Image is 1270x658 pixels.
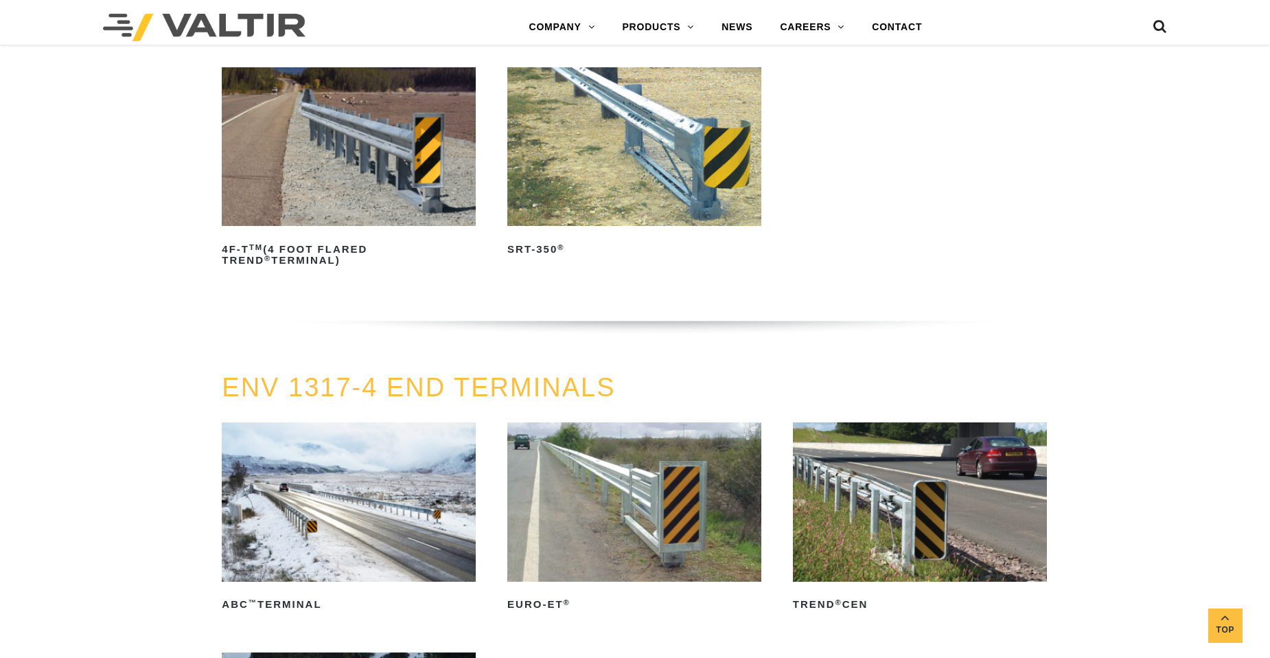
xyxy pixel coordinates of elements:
[507,238,761,260] h2: SRT-350
[608,14,708,41] a: PRODUCTS
[222,238,476,271] h2: 4F-T (4 Foot Flared TREND Terminal)
[1208,609,1243,643] a: Top
[103,14,305,41] img: Valtir
[793,422,1047,615] a: TREND®CEN
[222,373,615,402] a: ENV 1317-4 END TERMINALS
[507,67,761,260] a: SRT-350®
[222,422,476,615] a: ABC™Terminal
[515,14,608,41] a: COMPANY
[249,598,257,606] sup: ™
[1208,622,1243,638] span: Top
[249,243,263,251] sup: TM
[507,422,761,615] a: Euro-ET®
[766,14,858,41] a: CAREERS
[564,598,570,606] sup: ®
[557,243,564,251] sup: ®
[222,67,476,271] a: 4F-TTM(4 Foot Flared TREND®Terminal)
[222,17,333,46] a: FLARED
[264,254,271,262] sup: ®
[222,594,476,616] h2: ABC Terminal
[858,14,936,41] a: CONTACT
[793,594,1047,616] h2: TREND CEN
[835,598,842,606] sup: ®
[708,14,766,41] a: NEWS
[507,594,761,616] h2: Euro-ET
